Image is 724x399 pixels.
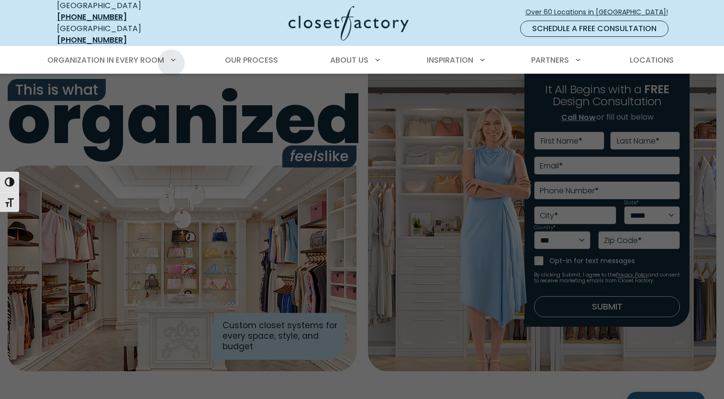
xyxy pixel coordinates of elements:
[57,11,127,22] a: [PHONE_NUMBER]
[41,47,684,74] nav: Primary Menu
[427,55,473,66] span: Inspiration
[525,4,676,21] a: Over 60 Locations in [GEOGRAPHIC_DATA]!
[520,21,668,37] a: Schedule a Free Consultation
[630,55,674,66] span: Locations
[531,55,569,66] span: Partners
[47,55,164,66] span: Organization in Every Room
[57,23,196,46] div: [GEOGRAPHIC_DATA]
[289,6,409,41] img: Closet Factory Logo
[330,55,368,66] span: About Us
[225,55,278,66] span: Our Process
[57,34,127,45] a: [PHONE_NUMBER]
[525,7,676,17] span: Over 60 Locations in [GEOGRAPHIC_DATA]!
